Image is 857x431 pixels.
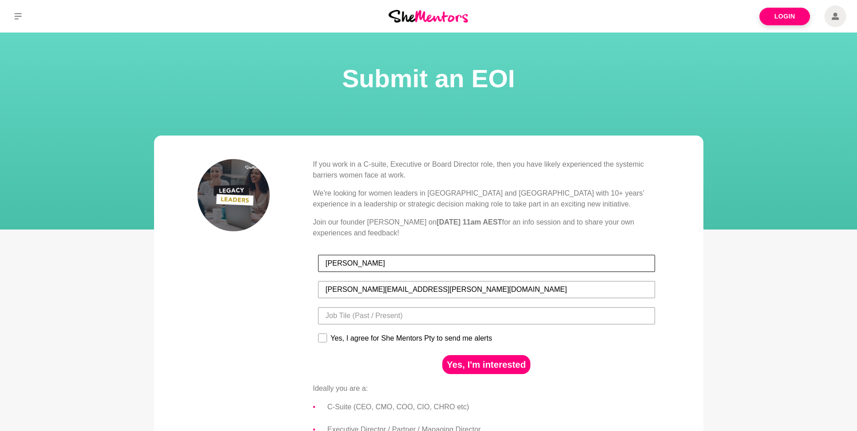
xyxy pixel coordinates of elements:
input: First Name [318,255,655,272]
input: Email [318,281,655,298]
p: If you work in a C-suite, Executive or Board Director role, then you have likely experienced the ... [313,159,660,181]
button: Yes, I'm interested [442,355,530,374]
img: She Mentors Logo [389,10,468,22]
a: Login [759,8,810,25]
div: Yes, I agree for She Mentors Pty to send me alerts [331,334,492,342]
strong: [DATE] 11am AEST [436,218,502,226]
h1: Submit an EOI [11,61,846,96]
p: Join our founder [PERSON_NAME] on for an info session and to share your own experiences and feedb... [313,217,660,239]
li: C-Suite (CEO, CMO, COO, CIO, CHRO etc) [328,401,660,413]
p: We're looking for women leaders in [GEOGRAPHIC_DATA] and [GEOGRAPHIC_DATA] with 10+ years’ experi... [313,188,660,210]
input: Job Tile (Past / Present) [318,307,655,324]
p: Ideally you are a: [313,383,660,394]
